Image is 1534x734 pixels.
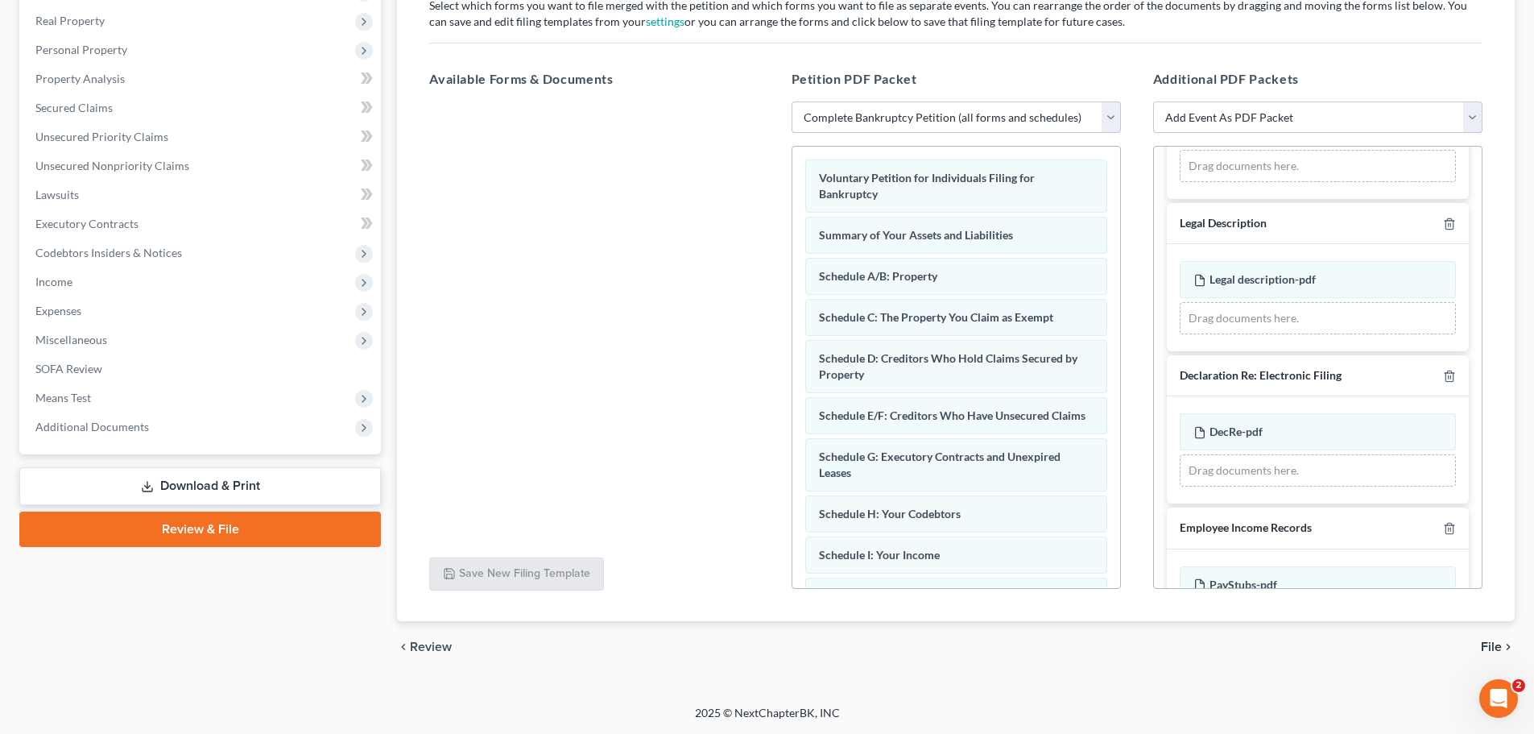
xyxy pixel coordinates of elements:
a: Download & Print [19,467,381,505]
span: Declaration Re: Electronic Filing [1180,368,1342,382]
span: Voluntary Petition for Individuals Filing for Bankruptcy [819,171,1035,201]
span: Means Test [35,391,91,404]
span: DecRe-pdf [1209,425,1263,438]
span: SOFA Review [35,362,102,375]
span: Schedule C: The Property You Claim as Exempt [819,310,1053,324]
span: Income [35,275,72,288]
a: Secured Claims [23,93,381,122]
span: Miscellaneous [35,333,107,346]
span: Schedule E/F: Creditors Who Have Unsecured Claims [819,408,1085,422]
h5: Additional PDF Packets [1153,69,1482,89]
span: Property Analysis [35,72,125,85]
a: Review & File [19,512,381,547]
span: Schedule A/B: Property [819,269,937,283]
button: chevron_left Review [397,641,468,653]
span: Employee Income Records [1180,520,1312,534]
span: Review [410,641,452,653]
span: Unsecured Nonpriority Claims [35,159,189,172]
span: Additional Documents [35,420,149,433]
span: Petition PDF Packet [792,71,917,86]
span: Secured Claims [35,101,113,114]
span: Personal Property [35,43,127,56]
span: Summary of Your Assets and Liabilities [819,228,1013,242]
div: Drag documents here. [1180,150,1456,182]
a: settings [646,15,684,28]
a: SOFA Review [23,355,381,384]
span: Legal description-pdf [1209,272,1316,286]
i: chevron_right [1502,641,1515,653]
a: Executory Contracts [23,209,381,238]
span: File [1481,641,1502,653]
span: Legal Description [1180,216,1267,230]
i: chevron_left [397,641,410,653]
span: Lawsuits [35,188,79,201]
span: PayStubs-pdf [1209,578,1277,591]
a: Lawsuits [23,180,381,209]
h5: Available Forms & Documents [429,69,759,89]
iframe: Intercom live chat [1479,679,1518,718]
span: Executory Contracts [35,217,139,230]
span: Codebtors Insiders & Notices [35,246,182,259]
span: Schedule I: Your Income [819,548,940,562]
div: Drag documents here. [1180,302,1456,334]
a: Unsecured Priority Claims [23,122,381,151]
button: Save New Filing Template [429,558,604,591]
span: Real Property [35,14,105,27]
a: Unsecured Nonpriority Claims [23,151,381,180]
span: Schedule D: Creditors Who Hold Claims Secured by Property [819,351,1077,381]
a: Property Analysis [23,64,381,93]
span: 2 [1512,679,1525,692]
span: Schedule G: Executory Contracts and Unexpired Leases [819,450,1061,479]
span: Unsecured Priority Claims [35,130,168,143]
span: Schedule H: Your Codebtors [819,507,961,520]
div: 2025 © NextChapterBK, INC [308,705,1226,734]
span: Expenses [35,304,81,317]
div: Drag documents here. [1180,454,1456,487]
